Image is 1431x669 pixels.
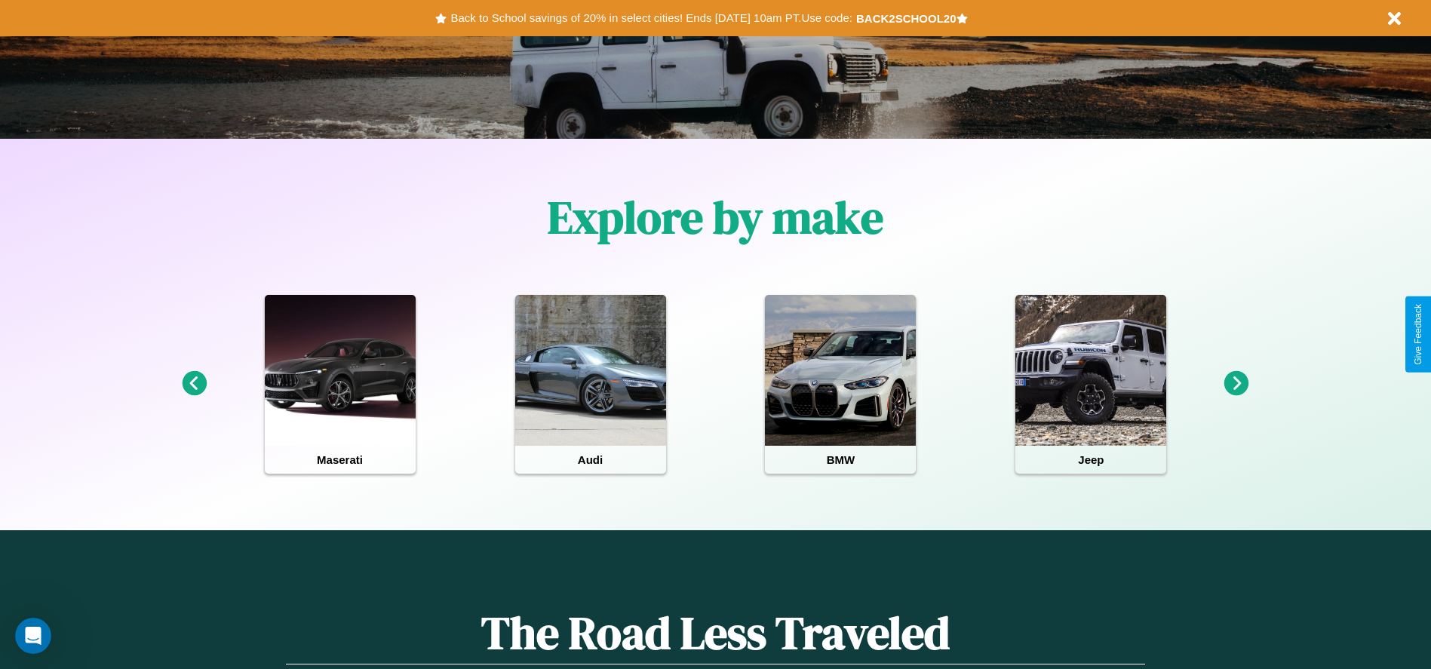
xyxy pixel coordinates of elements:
h4: BMW [765,446,916,474]
h1: The Road Less Traveled [286,602,1144,664]
div: Give Feedback [1413,304,1423,365]
iframe: Intercom live chat [15,618,51,654]
h4: Maserati [265,446,416,474]
h4: Jeep [1015,446,1166,474]
button: Back to School savings of 20% in select cities! Ends [DATE] 10am PT.Use code: [447,8,855,29]
h1: Explore by make [548,186,883,248]
b: BACK2SCHOOL20 [856,12,957,25]
h4: Audi [515,446,666,474]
